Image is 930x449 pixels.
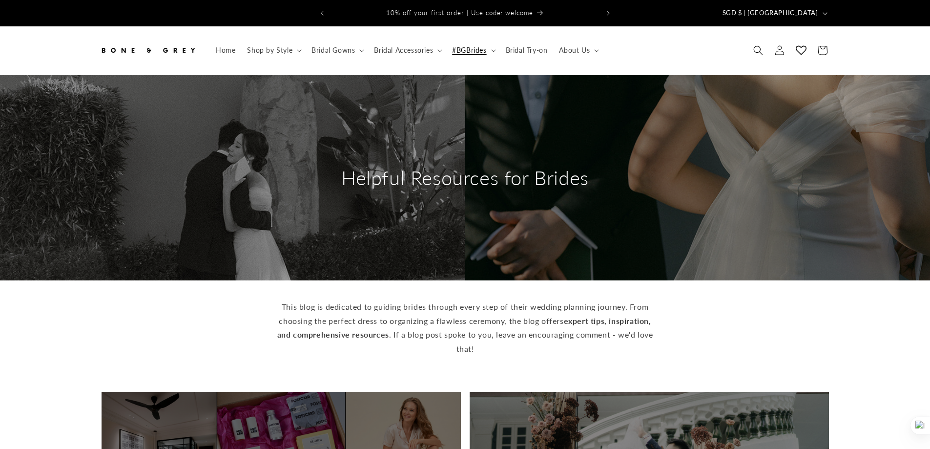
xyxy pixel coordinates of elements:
[210,40,241,61] a: Home
[723,8,818,18] span: SGD $ | [GEOGRAPHIC_DATA]
[598,4,619,22] button: Next announcement
[747,40,769,61] summary: Search
[717,4,831,22] button: SGD $ | [GEOGRAPHIC_DATA]
[341,165,589,191] h2: Helpful Resources for Brides
[374,46,433,55] span: Bridal Accessories
[306,40,368,61] summary: Bridal Gowns
[553,40,603,61] summary: About Us
[559,46,590,55] span: About Us
[275,300,656,356] p: This blog is dedicated to guiding brides through every step of their wedding planning journey. Fr...
[500,40,554,61] a: Bridal Try-on
[386,9,533,17] span: 10% off your first order | Use code: welcome
[247,46,292,55] span: Shop by Style
[311,4,333,22] button: Previous announcement
[95,36,200,65] a: Bone and Grey Bridal
[241,40,306,61] summary: Shop by Style
[452,46,486,55] span: #BGBrides
[368,40,446,61] summary: Bridal Accessories
[99,40,197,61] img: Bone and Grey Bridal
[506,46,548,55] span: Bridal Try-on
[311,46,355,55] span: Bridal Gowns
[446,40,499,61] summary: #BGBrides
[216,46,235,55] span: Home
